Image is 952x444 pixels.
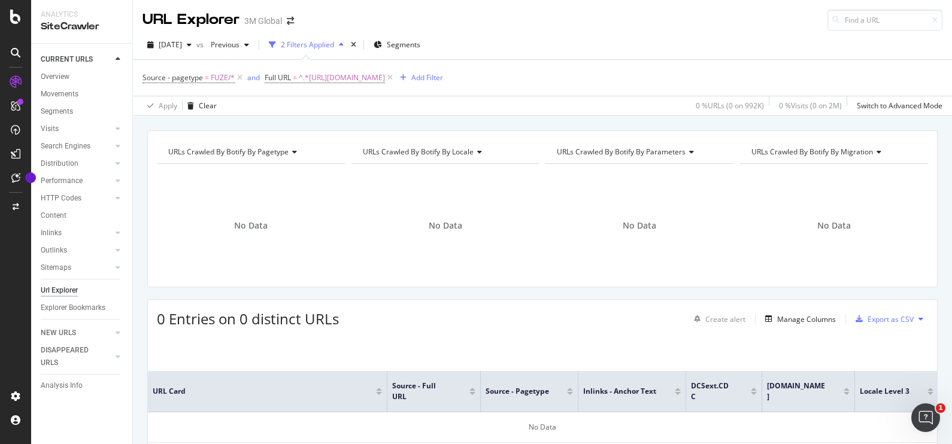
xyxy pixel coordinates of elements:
[264,35,348,54] button: 2 Filters Applied
[369,35,425,54] button: Segments
[234,220,268,232] span: No Data
[41,123,59,135] div: Visits
[554,142,723,162] h4: URLs Crawled By Botify By parameters
[41,88,78,101] div: Movements
[41,227,62,239] div: Inlinks
[287,17,294,25] div: arrow-right-arrow-left
[41,192,81,205] div: HTTP Codes
[196,39,206,50] span: vs
[41,175,83,187] div: Performance
[41,344,112,369] a: DISAPPEARED URLS
[557,147,686,157] span: URLs Crawled By Botify By parameters
[691,381,733,402] span: DCSext.CDC
[411,72,443,83] div: Add Filter
[779,101,842,111] div: 0 % Visits ( 0 on 2M )
[41,140,90,153] div: Search Engines
[623,220,656,232] span: No Data
[41,327,112,339] a: NEW URLS
[360,142,529,162] h4: URLs Crawled By Botify By locale
[41,71,69,83] div: Overview
[41,105,124,118] a: Segments
[247,72,260,83] button: and
[705,314,745,324] div: Create alert
[153,386,373,397] span: URL Card
[387,39,420,50] span: Segments
[363,147,474,157] span: URLs Crawled By Botify By locale
[41,261,71,274] div: Sitemaps
[299,69,385,86] span: ^.*[URL][DOMAIN_NAME]
[751,147,873,157] span: URLs Crawled By Botify By migration
[206,39,239,50] span: Previous
[760,312,836,326] button: Manage Columns
[41,227,112,239] a: Inlinks
[41,10,123,20] div: Analytics
[749,142,918,162] h4: URLs Crawled By Botify By migration
[41,261,112,274] a: Sitemaps
[41,209,124,222] a: Content
[41,379,83,392] div: Analysis Info
[41,192,112,205] a: HTTP Codes
[41,379,124,392] a: Analysis Info
[199,101,217,111] div: Clear
[851,309,914,329] button: Export as CSV
[41,284,124,297] a: Url Explorer
[392,381,451,402] span: Source - Full URL
[777,314,836,324] div: Manage Columns
[41,302,105,314] div: Explorer Bookmarks
[143,35,196,54] button: [DATE]
[429,220,462,232] span: No Data
[767,381,826,402] span: [DOMAIN_NAME]
[206,35,254,54] button: Previous
[486,386,549,397] span: Source - pagetype
[696,101,764,111] div: 0 % URLs ( 0 on 992K )
[860,386,909,397] span: locale Level 3
[41,209,66,222] div: Content
[348,39,359,51] div: times
[41,244,67,257] div: Outlinks
[41,344,101,369] div: DISAPPEARED URLS
[265,72,291,83] span: Full URL
[293,72,297,83] span: =
[25,172,36,183] div: Tooltip anchor
[817,220,851,232] span: No Data
[281,39,334,50] div: 2 Filters Applied
[168,147,289,157] span: URLs Crawled By Botify By pagetype
[211,69,235,86] span: FUZE/*
[41,302,124,314] a: Explorer Bookmarks
[689,309,745,329] button: Create alert
[143,10,239,30] div: URL Explorer
[868,314,914,324] div: Export as CSV
[936,403,945,413] span: 1
[41,175,112,187] a: Performance
[41,140,112,153] a: Search Engines
[852,96,942,115] button: Switch to Advanced Mode
[166,142,335,162] h4: URLs Crawled By Botify By pagetype
[911,403,940,432] iframe: Intercom live chat
[205,72,209,83] span: =
[143,96,177,115] button: Apply
[41,327,76,339] div: NEW URLS
[159,101,177,111] div: Apply
[41,105,73,118] div: Segments
[41,53,93,66] div: CURRENT URLS
[41,53,112,66] a: CURRENT URLS
[148,412,937,443] div: No Data
[41,123,112,135] a: Visits
[41,20,123,34] div: SiteCrawler
[857,101,942,111] div: Switch to Advanced Mode
[395,71,443,85] button: Add Filter
[159,39,182,50] span: 2025 Sep. 7th
[183,96,217,115] button: Clear
[244,15,282,27] div: 3M Global
[41,88,124,101] a: Movements
[41,157,78,170] div: Distribution
[583,386,657,397] span: Inlinks - Anchor Text
[157,309,339,329] span: 0 Entries on 0 distinct URLs
[143,72,203,83] span: Source - pagetype
[41,284,78,297] div: Url Explorer
[827,10,942,31] input: Find a URL
[41,157,112,170] a: Distribution
[41,244,112,257] a: Outlinks
[41,71,124,83] a: Overview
